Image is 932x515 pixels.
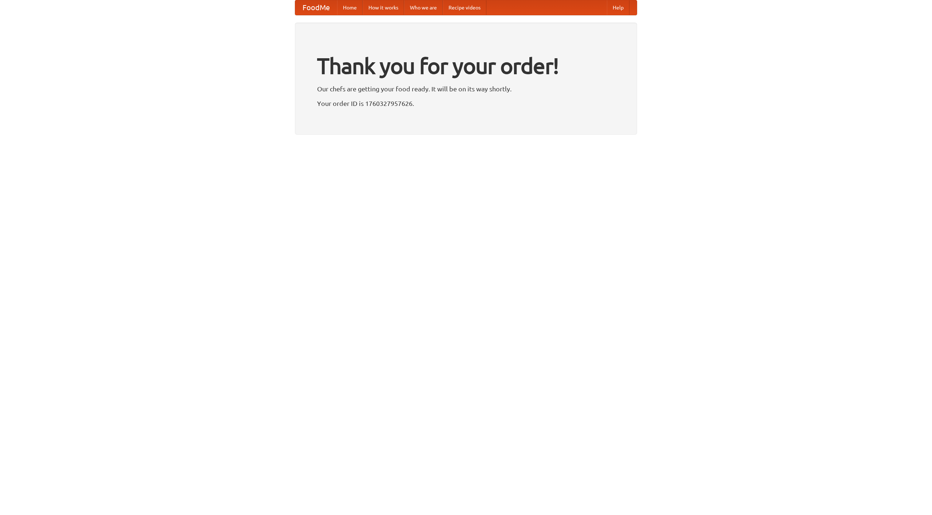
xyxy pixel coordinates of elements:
p: Our chefs are getting your food ready. It will be on its way shortly. [317,83,615,94]
a: FoodMe [295,0,337,15]
a: Who we are [404,0,443,15]
h1: Thank you for your order! [317,48,615,83]
a: Help [607,0,629,15]
a: How it works [363,0,404,15]
p: Your order ID is 1760327957626. [317,98,615,109]
a: Recipe videos [443,0,486,15]
a: Home [337,0,363,15]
